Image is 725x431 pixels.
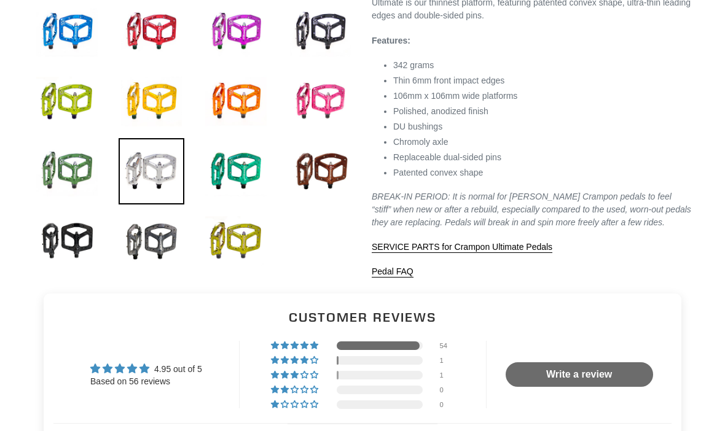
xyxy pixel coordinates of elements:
[154,364,202,374] span: 4.95 out of 5
[271,356,320,365] div: 2% (1) reviews with 4 star rating
[440,341,455,350] div: 54
[393,151,691,164] li: Replaceable dual-sided pins
[372,266,413,278] a: Pedal FAQ
[372,242,552,253] a: SERVICE PARTS for Crampon Ultimate Pedals
[119,208,185,274] img: Load image into Gallery viewer, Crampon Ultimate Pedals
[393,168,483,177] span: Patented convex shape
[393,74,691,87] li: Thin 6mm front impact edges
[372,192,691,227] em: BREAK-IN PERIOD: It is normal for [PERSON_NAME] Crampon pedals to feel “stiff” when new or after ...
[203,208,269,274] img: Load image into Gallery viewer, Crampon Ultimate Pedals
[372,36,410,45] strong: Features:
[506,362,653,387] a: Write a review
[271,341,320,350] div: 96% (54) reviews with 5 star rating
[203,69,269,135] img: Load image into Gallery viewer, Crampon Ultimate Pedals
[288,69,354,135] img: Load image into Gallery viewer, Crampon Ultimate Pedals
[393,59,691,72] li: 342 grams
[288,138,354,204] img: Load image into Gallery viewer, Crampon Ultimate Pedals
[393,120,691,133] li: DU bushings
[34,69,100,135] img: Load image into Gallery viewer, Crampon Ultimate Pedals
[440,356,455,365] div: 1
[53,308,672,326] h2: Customer Reviews
[393,90,691,103] li: 106mm x 106mm wide platforms
[372,242,552,252] span: SERVICE PARTS for Crampon Ultimate Pedals
[440,371,455,379] div: 1
[90,362,202,376] div: Average rating is 4.95 stars
[119,69,185,135] img: Load image into Gallery viewer, Crampon Ultimate Pedals
[271,371,320,379] div: 2% (1) reviews with 3 star rating
[34,208,100,274] img: Load image into Gallery viewer, Crampon Ultimate Pedals
[119,138,185,204] img: Load image into Gallery viewer, Crampon Ultimate Pedals
[34,138,100,204] img: Load image into Gallery viewer, Crampon Ultimate Pedals
[90,376,202,388] div: Based on 56 reviews
[393,105,691,118] li: Polished, anodized finish
[393,136,691,149] li: Chromoly axle
[203,138,269,204] img: Load image into Gallery viewer, Crampon Ultimate Pedals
